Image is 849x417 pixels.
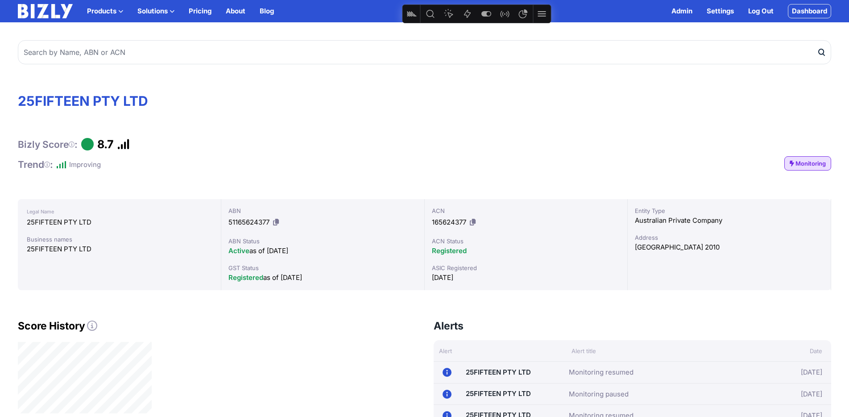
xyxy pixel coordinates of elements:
a: 25FIFTEEN PTY LTD [466,368,531,376]
div: 25FIFTEEN PTY LTD [27,217,212,228]
button: Products [87,6,123,17]
div: Address [635,233,824,242]
a: Dashboard [788,4,831,18]
a: Settings [707,6,734,17]
div: [DATE] [432,272,621,283]
div: Business names [27,235,212,244]
h1: Trend : [18,158,53,171]
span: Monitoring [795,159,826,168]
a: Monitoring [784,156,831,171]
span: Registered [432,246,467,255]
div: ABN Status [228,237,417,246]
div: Alert title [566,346,765,355]
a: Blog [260,6,274,17]
span: Active [228,246,249,255]
div: GST Status [228,263,417,272]
h3: Alerts [434,319,464,333]
div: Entity Type [635,206,824,215]
a: Monitoring paused [569,389,629,400]
div: [DATE] [759,365,822,379]
div: Date [765,346,831,355]
div: as of [DATE] [228,246,417,256]
h1: Bizly Score : [18,138,78,150]
button: Solutions [137,6,174,17]
div: ABN [228,206,417,215]
div: 25FIFTEEN PTY LTD [27,244,212,254]
div: Alert [434,346,566,355]
h1: 25FIFTEEN PTY LTD [18,93,831,109]
div: [DATE] [759,387,822,401]
a: Monitoring resumed [569,367,634,378]
a: 25FIFTEEN PTY LTD [466,389,531,398]
h2: Score History [18,319,416,333]
div: as of [DATE] [228,272,417,283]
a: Pricing [189,6,211,17]
span: 51165624377 [228,218,269,226]
h1: 8.7 [97,138,114,151]
div: [GEOGRAPHIC_DATA] 2010 [635,242,824,253]
div: Australian Private Company [635,215,824,226]
div: ACN Status [432,237,621,246]
div: ACN [432,206,621,215]
div: Legal Name [27,206,212,217]
div: ASIC Registered [432,263,621,272]
span: 165624377 [432,218,466,226]
a: Admin [671,6,692,17]
a: Log Out [748,6,774,17]
div: Improving [69,159,101,170]
span: Registered [228,273,263,282]
input: Search by Name, ABN or ACN [18,40,831,64]
a: About [226,6,245,17]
